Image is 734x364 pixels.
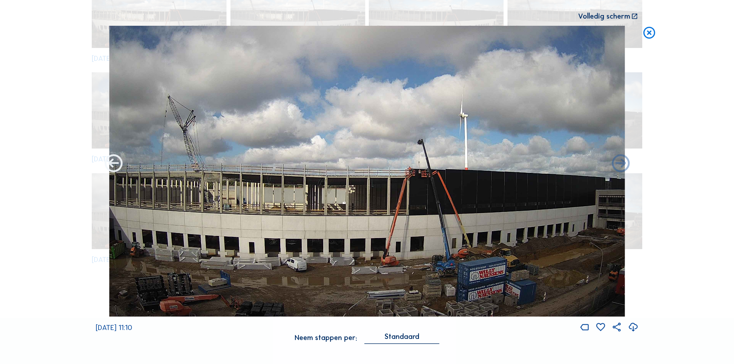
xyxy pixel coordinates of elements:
div: Standaard [385,333,419,340]
span: [DATE] 11:10 [96,323,132,331]
i: Forward [103,153,124,175]
i: Back [610,153,631,175]
div: Neem stappen per: [295,334,357,341]
img: Image [109,25,625,317]
div: Volledig scherm [578,13,630,20]
div: Standaard [364,333,439,344]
